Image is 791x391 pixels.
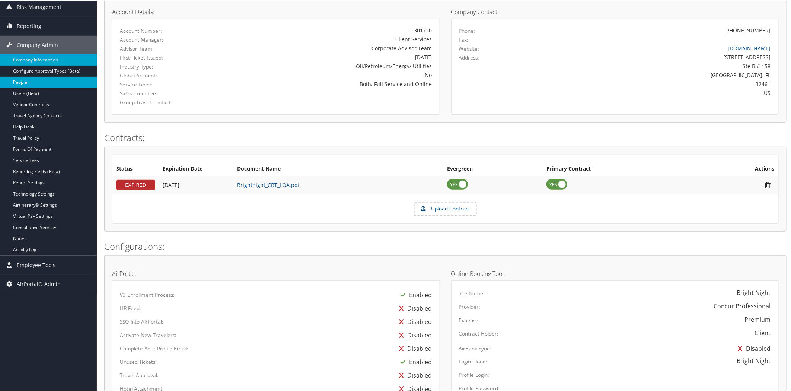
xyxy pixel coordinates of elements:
[17,16,41,35] span: Reporting
[459,371,489,378] label: Profile Login:
[104,131,787,143] h2: Contracts:
[415,202,476,214] label: Upload Contract
[459,329,499,337] label: Contract Holder:
[120,35,216,43] label: Account Manager:
[459,53,479,61] label: Address:
[459,302,481,310] label: Provider:
[228,53,432,60] div: [DATE]
[120,371,159,378] label: Travel Approval:
[725,26,771,34] div: [PHONE_NUMBER]
[104,239,787,252] h2: Configurations:
[159,162,233,175] th: Expiration Date
[396,341,432,355] div: Disabled
[228,79,432,87] div: Both, Full Service and Online
[714,301,771,310] div: Concur Professional
[737,356,771,365] div: Bright Night
[397,355,432,368] div: Enabled
[396,314,432,328] div: Disabled
[540,88,771,96] div: US
[163,181,179,188] span: [DATE]
[120,317,163,325] label: SSO into AirPortal:
[228,70,432,78] div: No
[755,328,771,337] div: Client
[540,70,771,78] div: [GEOGRAPHIC_DATA], FL
[120,62,216,70] label: Industry Type:
[233,162,443,175] th: Document Name
[237,181,300,188] a: Brightnight_CBT_LOA.pdf
[112,162,159,175] th: Status
[540,61,771,69] div: Ste B # 158
[228,35,432,42] div: Client Services
[443,162,543,175] th: Evergreen
[396,301,432,314] div: Disabled
[120,304,141,311] label: HR Feed:
[745,314,771,323] div: Premium
[543,162,698,175] th: Primary Contract
[228,26,432,34] div: 301720
[163,181,230,188] div: Add/Edit Date
[459,35,469,43] label: Fax:
[451,270,779,276] h4: Online Booking Tool:
[120,344,188,352] label: Complete Your Profile Email:
[120,89,216,96] label: Sales Executive:
[459,26,475,34] label: Phone:
[17,255,55,274] span: Employee Tools
[120,26,216,34] label: Account Number:
[459,289,485,296] label: Site Name:
[459,316,480,323] label: Expense:
[112,270,440,276] h4: AirPortal:
[698,162,778,175] th: Actions
[396,328,432,341] div: Disabled
[397,287,432,301] div: Enabled
[540,53,771,60] div: [STREET_ADDRESS]
[120,80,216,88] label: Service Level:
[762,181,775,188] i: Remove Contract
[228,44,432,51] div: Corporate Advisor Team
[459,344,491,352] label: AirBank Sync:
[120,71,216,79] label: Global Account:
[112,8,440,14] h4: Account Details:
[228,61,432,69] div: Oil/Petroleum/Energy/ Utilities
[120,357,157,365] label: Unused Tickets:
[17,35,58,54] span: Company Admin
[734,341,771,355] div: Disabled
[540,79,771,87] div: 32461
[17,274,61,293] span: AirPortal® Admin
[120,53,216,61] label: First Ticket Issued:
[459,357,488,365] label: Login Clone:
[120,44,216,52] label: Advisor Team:
[737,287,771,296] div: Bright Night
[728,44,771,51] a: [DOMAIN_NAME]
[116,179,155,190] div: EXPIRED
[396,368,432,381] div: Disabled
[459,44,479,52] label: Website:
[451,8,779,14] h4: Company Contact:
[120,98,216,105] label: Group Travel Contact:
[120,290,175,298] label: V3 Enrollment Process:
[120,331,176,338] label: Activate New Travelers:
